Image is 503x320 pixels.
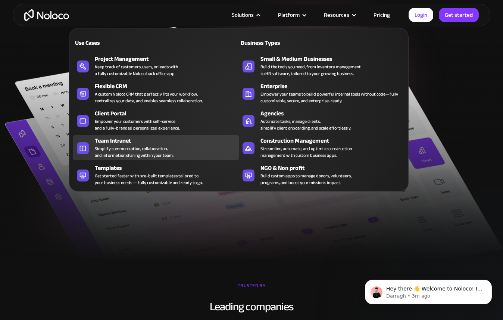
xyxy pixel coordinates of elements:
a: AgenciesAutomate tasks, manage clients,simplify client onboarding, and scale effortlessly. [239,108,404,133]
a: home [24,9,69,21]
div: NGO & Non profit [260,164,408,173]
div: Simplify communication, collaboration, and information sharing within your team. [95,145,174,159]
div: Empower your customers with self-service and a fully-branded personalized experience. [95,118,180,131]
div: Platform [269,10,315,20]
a: NGO & Non profitBuild custom apps to manage donors, volunteers,programs, and boost your mission’s... [239,162,404,187]
div: Small & Medium Businesses [260,55,408,63]
a: Pricing [364,10,399,20]
a: Flexible CRMA custom Noloco CRM that perfectly fits your workflow,centralizes your data, and enab... [73,80,239,106]
iframe: Intercom notifications message [354,264,503,316]
div: Team Intranet [95,136,242,145]
div: A custom Noloco CRM that perfectly fits your workflow, centralizes your data, and enables seamles... [95,91,203,104]
a: Login [409,8,433,22]
div: Use Cases [73,38,153,47]
div: Empower your teams to build powerful internal tools without code—fully customizable, secure, and ... [260,91,401,104]
nav: Solutions [69,18,409,192]
a: Small & Medium BusinessesBuild the tools you need, from inventory managementto HR software, tailo... [239,53,404,78]
div: Resources [324,10,349,20]
div: Flexible CRM [95,82,242,91]
div: Keep track of customers, users, or leads with a fully customizable Noloco back office app. [95,63,178,77]
div: Automate tasks, manage clients, simplify client onboarding, and scale effortlessly. [260,118,351,131]
a: TemplatesGet started faster with pre-built templates tailored toyour business needs — fully custo... [73,162,239,187]
div: Agencies [260,109,408,118]
div: Client Portal [95,109,242,118]
div: Build the tools you need, from inventory management to HR software, tailored to your growing busi... [260,63,361,77]
a: Construction ManagementStreamline, automate, and optimize constructionmanagement with custom busi... [239,135,404,160]
div: Construction Management [260,136,408,145]
div: Get started faster with pre-built templates tailored to your business needs — fully customizable ... [95,173,203,186]
a: Client PortalEmpower your customers with self-serviceand a fully-branded personalized experience. [73,108,239,133]
a: Business Types [239,34,404,51]
div: Resources [315,10,364,20]
div: Templates [95,164,242,173]
div: Platform [278,10,300,20]
a: Use Cases [73,34,239,51]
div: Solutions [232,10,254,20]
div: Project Management [95,55,242,63]
div: Business Types [239,38,319,47]
div: Enterprise [260,82,408,91]
div: Build custom apps to manage donors, volunteers, programs, and boost your mission’s impact. [260,173,352,186]
div: Streamline, automate, and optimize construction management with custom business apps. [260,145,352,159]
a: Team IntranetSimplify communication, collaboration,and information sharing within your team. [73,135,239,160]
a: EnterpriseEmpower your teams to build powerful internal tools without code—fully customizable, se... [239,80,404,106]
a: Project ManagementKeep track of customers, users, or leads witha fully customizable Noloco back o... [73,53,239,78]
a: Get started [439,8,479,22]
div: Solutions [222,10,269,20]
